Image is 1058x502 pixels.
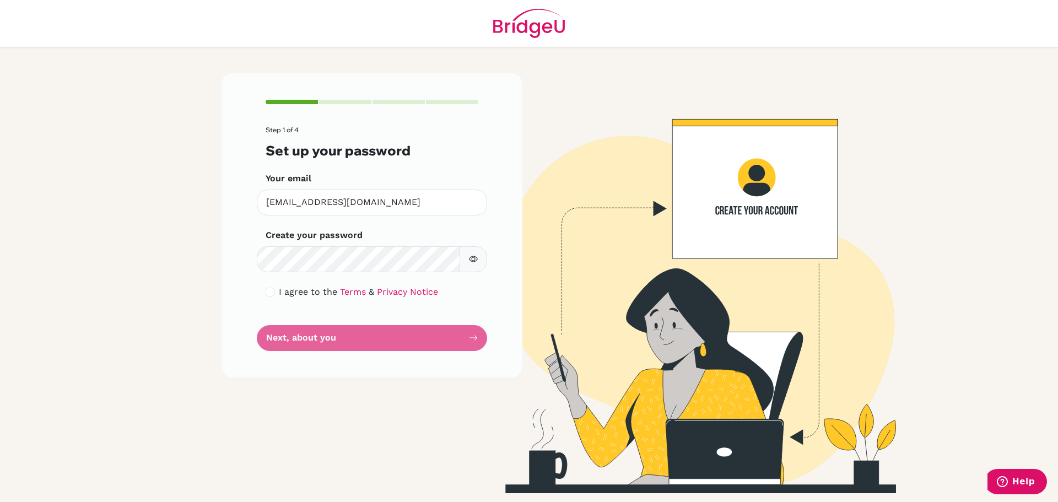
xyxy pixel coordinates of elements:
[279,287,337,297] span: I agree to the
[377,287,438,297] a: Privacy Notice
[369,287,374,297] span: &
[340,287,366,297] a: Terms
[266,143,478,159] h3: Set up your password
[257,190,487,215] input: Insert your email*
[266,229,363,242] label: Create your password
[266,126,299,134] span: Step 1 of 4
[372,73,1000,493] img: Create your account
[987,469,1047,496] iframe: Opens a widget where you can find more information
[266,172,311,185] label: Your email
